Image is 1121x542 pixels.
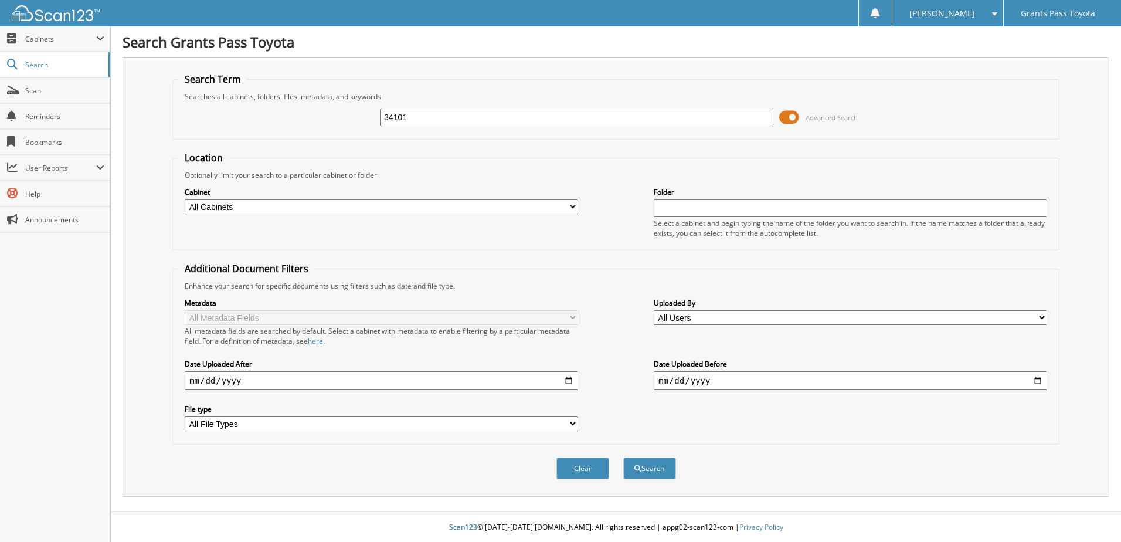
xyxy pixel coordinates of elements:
h1: Search Grants Pass Toyota [123,32,1109,52]
button: Clear [556,458,609,479]
label: Metadata [185,298,578,308]
span: Search [25,60,103,70]
iframe: Chat Widget [1062,486,1121,542]
label: Cabinet [185,187,578,197]
span: Bookmarks [25,137,104,147]
label: Folder [654,187,1047,197]
div: Searches all cabinets, folders, files, metadata, and keywords [179,92,1053,101]
img: scan123-logo-white.svg [12,5,100,21]
span: User Reports [25,163,96,173]
legend: Search Term [179,73,247,86]
span: Announcements [25,215,104,225]
label: Uploaded By [654,298,1047,308]
div: All metadata fields are searched by default. Select a cabinet with metadata to enable filtering b... [185,326,578,346]
legend: Additional Document Filters [179,262,314,275]
label: Date Uploaded After [185,359,578,369]
span: Grants Pass Toyota [1021,10,1095,17]
label: Date Uploaded Before [654,359,1047,369]
div: © [DATE]-[DATE] [DOMAIN_NAME]. All rights reserved | appg02-scan123-com | [111,513,1121,542]
a: here [308,336,323,346]
span: Scan123 [449,522,477,532]
span: Cabinets [25,34,96,44]
label: File type [185,404,578,414]
div: Optionally limit your search to a particular cabinet or folder [179,170,1053,180]
div: Select a cabinet and begin typing the name of the folder you want to search in. If the name match... [654,218,1047,238]
span: Help [25,189,104,199]
span: Advanced Search [806,113,858,122]
span: Scan [25,86,104,96]
span: Reminders [25,111,104,121]
input: start [185,371,578,390]
div: Enhance your search for specific documents using filters such as date and file type. [179,281,1053,291]
button: Search [623,458,676,479]
legend: Location [179,151,229,164]
span: [PERSON_NAME] [909,10,975,17]
input: end [654,371,1047,390]
a: Privacy Policy [739,522,783,532]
